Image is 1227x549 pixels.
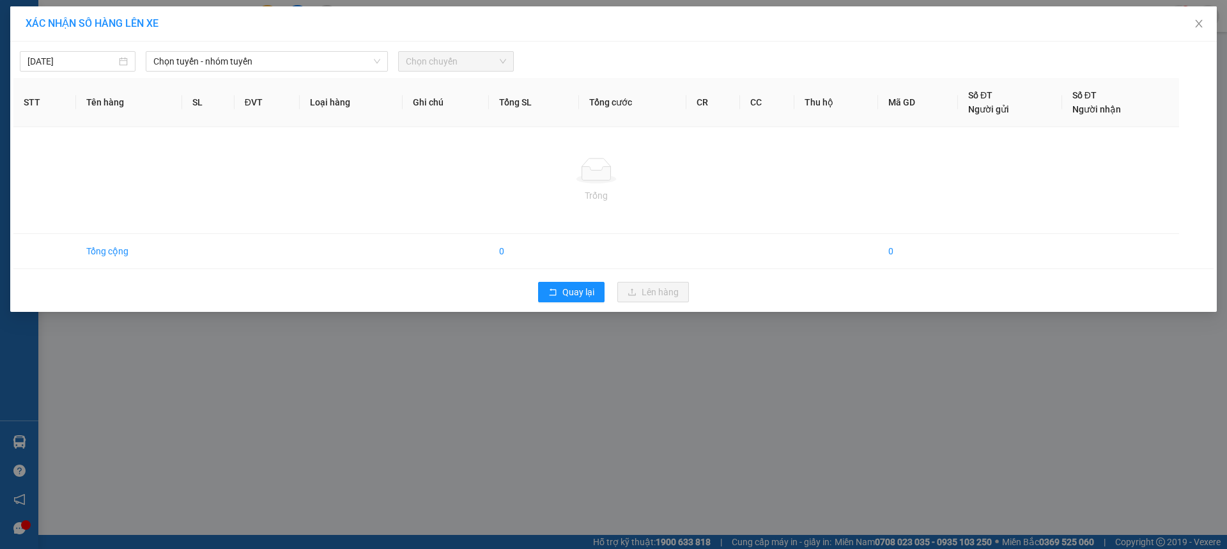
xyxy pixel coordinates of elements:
th: Tổng cước [579,78,686,127]
span: Chọn chuyến [406,52,506,71]
td: 0 [878,234,958,269]
span: Người nhận [1072,104,1121,114]
input: 15/09/2025 [27,54,116,68]
span: Số ĐT [1072,90,1097,100]
span: XÁC NHẬN SỐ HÀNG LÊN XE [26,17,158,29]
th: Thu hộ [794,78,877,127]
span: Người gửi [968,104,1009,114]
th: CR [686,78,741,127]
button: Close [1181,6,1217,42]
div: Trống [24,189,1169,203]
th: CC [740,78,794,127]
th: Ghi chú [403,78,490,127]
span: close [1194,19,1204,29]
th: Mã GD [878,78,958,127]
th: ĐVT [235,78,300,127]
th: STT [13,78,76,127]
span: Số ĐT [968,90,992,100]
span: rollback [548,288,557,298]
span: Chọn tuyến - nhóm tuyến [153,52,380,71]
span: Quay lại [562,285,594,299]
th: SL [182,78,234,127]
th: Tên hàng [76,78,182,127]
th: Tổng SL [489,78,579,127]
button: uploadLên hàng [617,282,689,302]
td: 0 [489,234,579,269]
button: rollbackQuay lại [538,282,605,302]
span: down [373,58,381,65]
th: Loại hàng [300,78,403,127]
td: Tổng cộng [76,234,182,269]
